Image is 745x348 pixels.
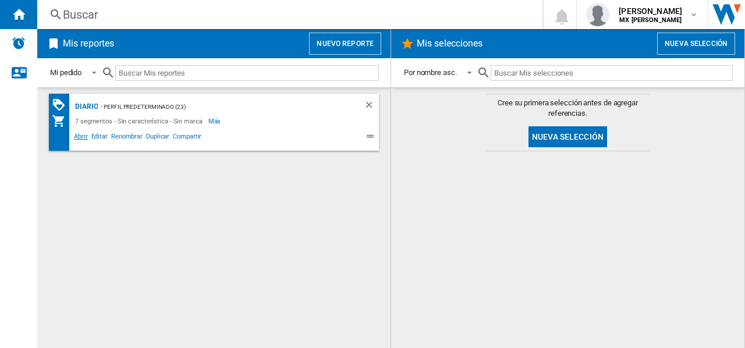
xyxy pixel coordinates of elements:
[63,6,512,23] div: Buscar
[12,36,26,50] img: alerts-logo.svg
[364,100,379,114] div: Borrar
[72,100,98,114] div: DIARIO
[72,114,208,128] div: 7 segmentos - Sin característica - Sin marca
[528,126,607,147] button: Nueva selección
[657,33,735,55] button: Nueva selección
[171,131,203,145] span: Compartir
[144,131,171,145] span: Duplicar
[487,98,650,119] span: Cree su primera selección antes de agregar referencias.
[404,68,457,77] div: Por nombre asc.
[61,33,116,55] h2: Mis reportes
[90,131,109,145] span: Editar
[491,65,733,81] input: Buscar Mis selecciones
[109,131,144,145] span: Renombrar
[115,65,379,81] input: Buscar Mis reportes
[98,100,340,114] div: - Perfil predeterminado (23)
[52,114,72,128] div: Mi colección
[72,131,90,145] span: Abrir
[52,98,72,112] div: Matriz de PROMOCIONES
[586,3,609,26] img: profile.jpg
[414,33,485,55] h2: Mis selecciones
[50,68,81,77] div: Mi pedido
[619,16,682,24] b: MX [PERSON_NAME]
[208,114,223,128] span: Más
[619,5,682,17] span: [PERSON_NAME]
[309,33,381,55] button: Nuevo reporte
